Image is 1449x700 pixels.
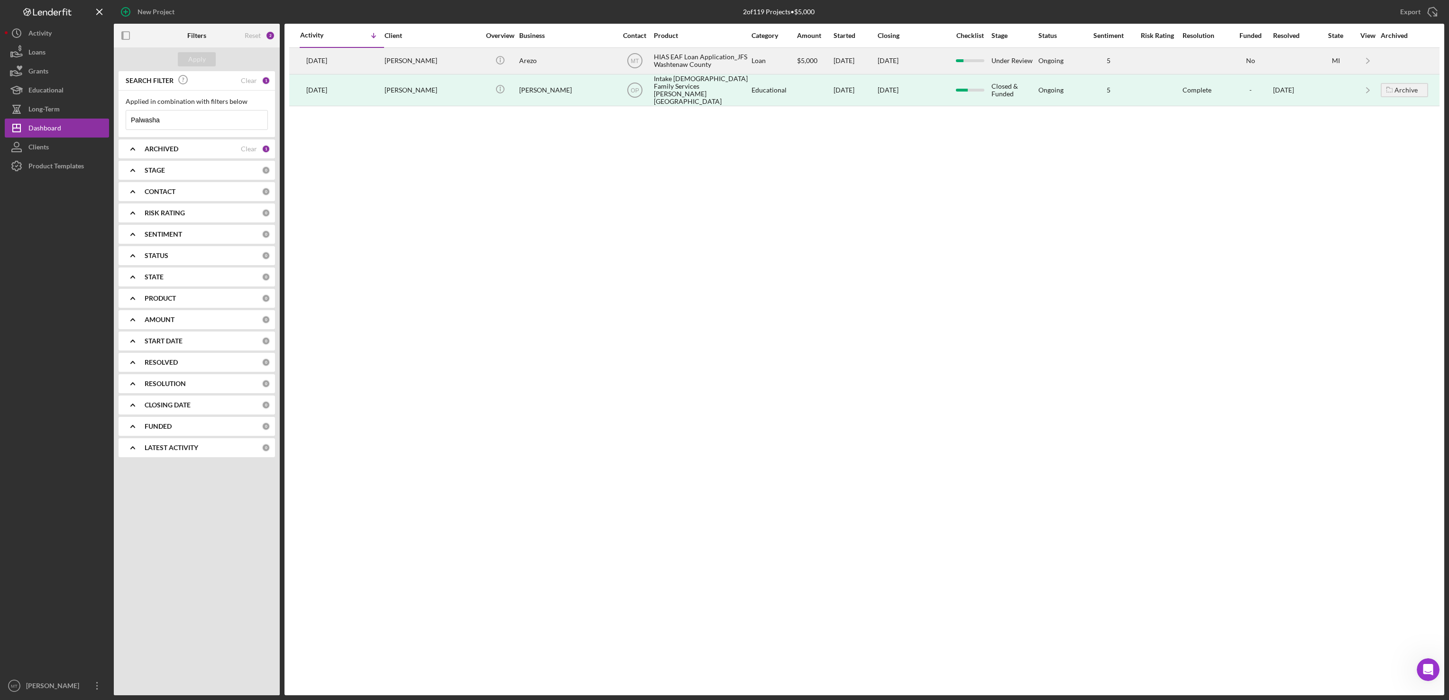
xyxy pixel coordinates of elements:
div: Loan [752,48,796,74]
div: Clients [28,138,49,159]
div: Long-Term [28,100,60,121]
div: No [1229,57,1272,64]
div: Resolved [1273,32,1316,39]
span: Messages [79,320,111,326]
img: Profile image for Christina [19,150,38,169]
button: MT[PERSON_NAME] [5,676,109,695]
div: 5 [1085,86,1132,94]
b: FUNDED [145,423,172,430]
div: 5 [1085,57,1132,64]
div: Intake [DEMOGRAPHIC_DATA] Family Services [PERSON_NAME][GEOGRAPHIC_DATA] [654,75,749,105]
div: Archive [1394,83,1418,97]
div: Apply [188,52,206,66]
button: Export [1391,2,1444,21]
b: RESOLUTION [145,380,186,387]
div: - [1229,86,1272,94]
img: logo [19,18,34,33]
button: Search for help [14,186,176,205]
div: [PERSON_NAME] [24,676,85,698]
a: Dashboard [5,119,109,138]
div: Arezo [519,48,614,74]
div: 0 [262,230,270,239]
span: Home [21,320,42,326]
div: Ongoing [1038,57,1064,64]
div: 0 [262,251,270,260]
b: SENTIMENT [145,230,182,238]
time: 2025-06-13 18:06 [306,57,327,64]
div: How to Create a Test Project [14,262,176,279]
div: State [1317,32,1355,39]
button: Help [127,296,190,334]
p: Hi [PERSON_NAME] 👋 [19,67,171,100]
span: Thank you for sharing the screenshot. Let me discuss internally about this and will keep you posted. [42,150,376,158]
div: Sentiment [1085,32,1132,39]
div: Stage [991,32,1037,39]
div: Recent message [19,136,170,146]
div: Applied in combination with filters below [126,98,268,105]
img: Profile image for Christina [138,15,156,34]
b: START DATE [145,337,183,345]
p: How can we help? [19,100,171,116]
div: 2 [266,31,275,40]
div: [DATE] [1273,75,1316,105]
div: 0 [262,379,270,388]
div: Funded [1229,32,1272,39]
div: 0 [262,273,270,281]
div: 2 of 119 Projects • $5,000 [743,8,815,16]
div: 0 [262,187,270,196]
div: Resolution [1183,32,1228,39]
b: Filters [187,32,206,39]
text: OP [631,87,639,93]
div: [PERSON_NAME] [385,75,479,105]
b: CLOSING DATE [145,401,191,409]
div: Overview [482,32,518,39]
div: • [DATE] [99,159,126,169]
div: Status [1038,32,1084,39]
div: [DATE] [834,48,876,74]
button: Loans [5,43,109,62]
div: 0 [262,166,270,175]
div: Grants [28,62,48,83]
text: MT [11,683,18,689]
b: CONTACT [145,188,175,195]
div: Clear [241,145,257,153]
a: Clients [5,138,109,157]
div: Under Review [991,48,1037,74]
b: RISK RATING [145,209,185,217]
button: Grants [5,62,109,81]
div: 0 [262,315,270,324]
div: Profile image for ChristinaThank you for sharing the screenshot. Let me discuss internally about ... [10,142,180,177]
div: 0 [262,443,270,452]
div: Reset [245,32,261,39]
button: Activity [5,24,109,43]
div: $5,000 [797,48,833,74]
div: Business [519,32,614,39]
time: 2023-05-30 18:14 [306,86,327,94]
div: Closing [878,32,949,39]
button: Educational [5,81,109,100]
div: 0 [262,358,270,367]
div: [PERSON_NAME] [42,159,97,169]
div: Archive a Project [14,244,176,262]
time: [DATE] [878,56,899,64]
button: Archive [1381,83,1428,97]
div: Product [654,32,749,39]
div: Activity [300,31,342,39]
div: Contact [617,32,652,39]
div: 0 [262,401,270,409]
b: PRODUCT [145,295,176,302]
span: Search for help [19,191,77,201]
div: Product Templates [28,157,84,178]
div: Ongoing [1038,86,1064,94]
b: RESOLVED [145,359,178,366]
div: Recent messageProfile image for ChristinaThank you for sharing the screenshot. Let me discuss int... [9,128,180,177]
button: New Project [114,2,184,21]
div: Educational [28,81,64,102]
div: Dashboard [28,119,61,140]
b: ARCHIVED [145,145,178,153]
div: 0 [262,294,270,303]
div: [PERSON_NAME] [385,48,479,74]
button: Product Templates [5,157,109,175]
